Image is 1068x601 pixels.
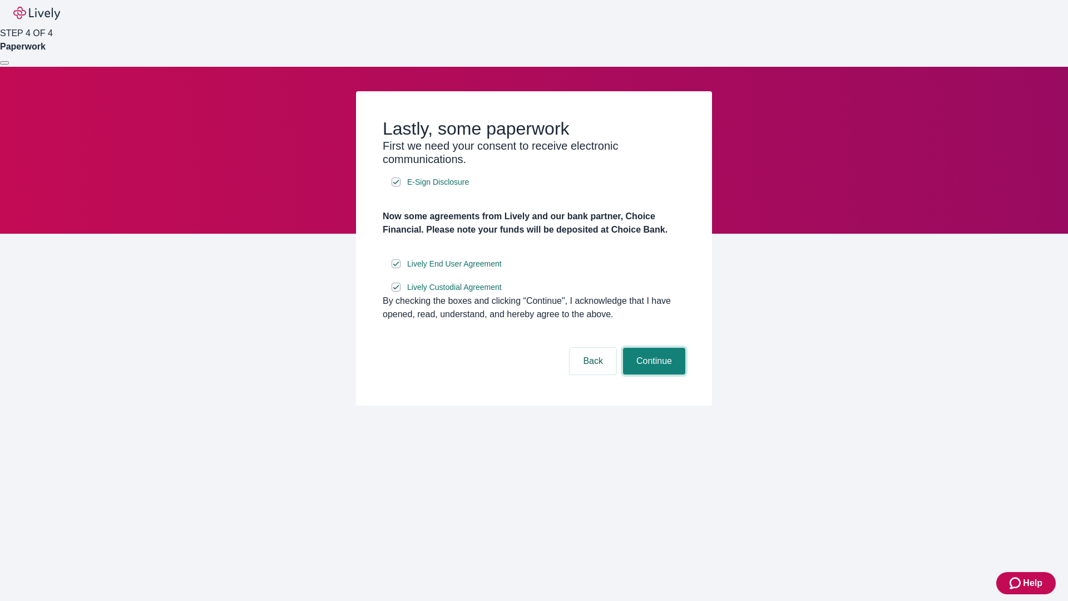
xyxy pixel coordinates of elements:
h4: Now some agreements from Lively and our bank partner, Choice Financial. Please note your funds wi... [383,210,685,237]
span: E-Sign Disclosure [407,176,469,188]
button: Zendesk support iconHelp [996,572,1056,594]
span: Lively End User Agreement [407,258,502,270]
h3: First we need your consent to receive electronic communications. [383,139,685,166]
svg: Zendesk support icon [1010,577,1023,590]
a: e-sign disclosure document [405,280,504,294]
div: By checking the boxes and clicking “Continue", I acknowledge that I have opened, read, understand... [383,294,685,321]
button: Back [570,348,616,375]
span: Lively Custodial Agreement [407,282,502,293]
img: Lively [13,7,60,20]
h2: Lastly, some paperwork [383,118,685,139]
span: Help [1023,577,1042,590]
a: e-sign disclosure document [405,257,504,271]
button: Continue [623,348,685,375]
a: e-sign disclosure document [405,175,471,189]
